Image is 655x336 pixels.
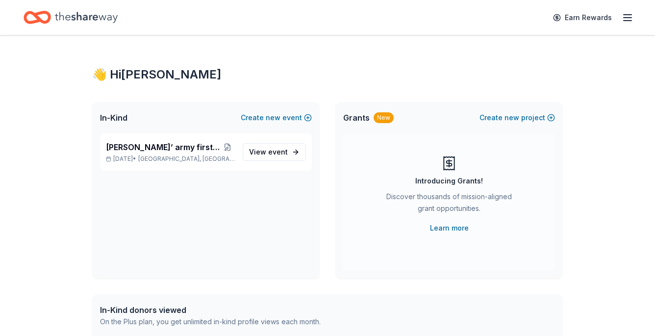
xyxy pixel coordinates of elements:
[374,112,394,123] div: New
[266,112,280,124] span: new
[479,112,555,124] button: Createnewproject
[106,141,220,153] span: [PERSON_NAME]’ army first fundraiser
[100,304,321,316] div: In-Kind donors viewed
[382,191,516,218] div: Discover thousands of mission-aligned grant opportunities.
[243,143,306,161] a: View event
[249,146,288,158] span: View
[343,112,370,124] span: Grants
[24,6,118,29] a: Home
[100,112,127,124] span: In-Kind
[504,112,519,124] span: new
[241,112,312,124] button: Createnewevent
[430,222,469,234] a: Learn more
[106,155,235,163] p: [DATE] •
[415,175,483,187] div: Introducing Grants!
[92,67,563,82] div: 👋 Hi [PERSON_NAME]
[268,148,288,156] span: event
[100,316,321,328] div: On the Plus plan, you get unlimited in-kind profile views each month.
[138,155,235,163] span: [GEOGRAPHIC_DATA], [GEOGRAPHIC_DATA]
[547,9,618,26] a: Earn Rewards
